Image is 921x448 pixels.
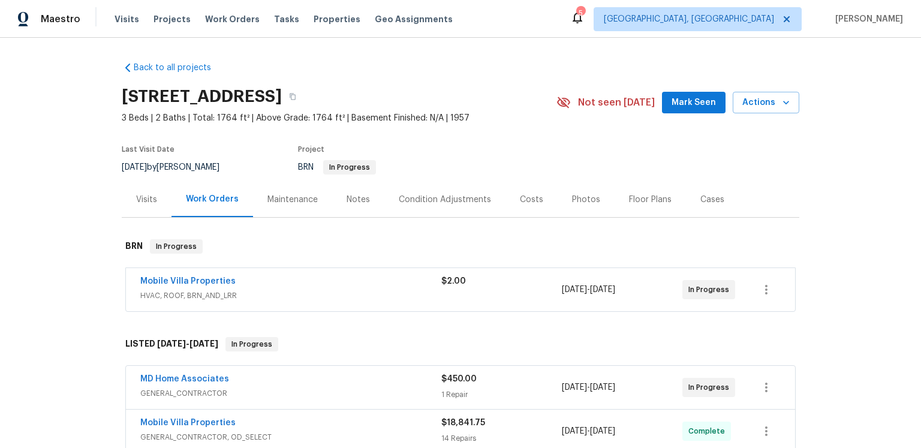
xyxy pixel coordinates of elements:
[562,383,587,392] span: [DATE]
[441,389,562,401] div: 1 Repair
[830,13,903,25] span: [PERSON_NAME]
[441,277,466,285] span: $2.00
[562,381,615,393] span: -
[590,383,615,392] span: [DATE]
[189,339,218,348] span: [DATE]
[41,13,80,25] span: Maestro
[578,97,655,109] span: Not seen [DATE]
[122,146,174,153] span: Last Visit Date
[125,337,218,351] h6: LISTED
[122,163,147,172] span: [DATE]
[572,194,600,206] div: Photos
[122,227,799,266] div: BRN In Progress
[122,112,556,124] span: 3 Beds | 2 Baths | Total: 1764 ft² | Above Grade: 1764 ft² | Basement Finished: N/A | 1957
[153,13,191,25] span: Projects
[590,285,615,294] span: [DATE]
[576,7,585,19] div: 5
[122,62,237,74] a: Back to all projects
[700,194,724,206] div: Cases
[298,163,376,172] span: BRN
[227,338,277,350] span: In Progress
[347,194,370,206] div: Notes
[140,290,441,302] span: HVAC, ROOF, BRN_AND_LRR
[140,387,441,399] span: GENERAL_CONTRACTOR
[399,194,491,206] div: Condition Adjustments
[375,13,453,25] span: Geo Assignments
[688,381,734,393] span: In Progress
[441,375,477,383] span: $450.00
[151,240,201,252] span: In Progress
[122,160,234,175] div: by [PERSON_NAME]
[324,164,375,171] span: In Progress
[122,91,282,103] h2: [STREET_ADDRESS]
[298,146,324,153] span: Project
[314,13,360,25] span: Properties
[604,13,774,25] span: [GEOGRAPHIC_DATA], [GEOGRAPHIC_DATA]
[520,194,543,206] div: Costs
[742,95,790,110] span: Actions
[688,425,730,437] span: Complete
[157,339,218,348] span: -
[441,432,562,444] div: 14 Repairs
[157,339,186,348] span: [DATE]
[115,13,139,25] span: Visits
[282,86,303,107] button: Copy Address
[441,419,485,427] span: $18,841.75
[733,92,799,114] button: Actions
[186,193,239,205] div: Work Orders
[140,375,229,383] a: MD Home Associates
[140,277,236,285] a: Mobile Villa Properties
[136,194,157,206] div: Visits
[562,425,615,437] span: -
[140,419,236,427] a: Mobile Villa Properties
[122,325,799,363] div: LISTED [DATE]-[DATE]In Progress
[662,92,726,114] button: Mark Seen
[562,285,587,294] span: [DATE]
[672,95,716,110] span: Mark Seen
[562,427,587,435] span: [DATE]
[140,431,441,443] span: GENERAL_CONTRACTOR, OD_SELECT
[629,194,672,206] div: Floor Plans
[274,15,299,23] span: Tasks
[205,13,260,25] span: Work Orders
[688,284,734,296] span: In Progress
[267,194,318,206] div: Maintenance
[125,239,143,254] h6: BRN
[562,284,615,296] span: -
[590,427,615,435] span: [DATE]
